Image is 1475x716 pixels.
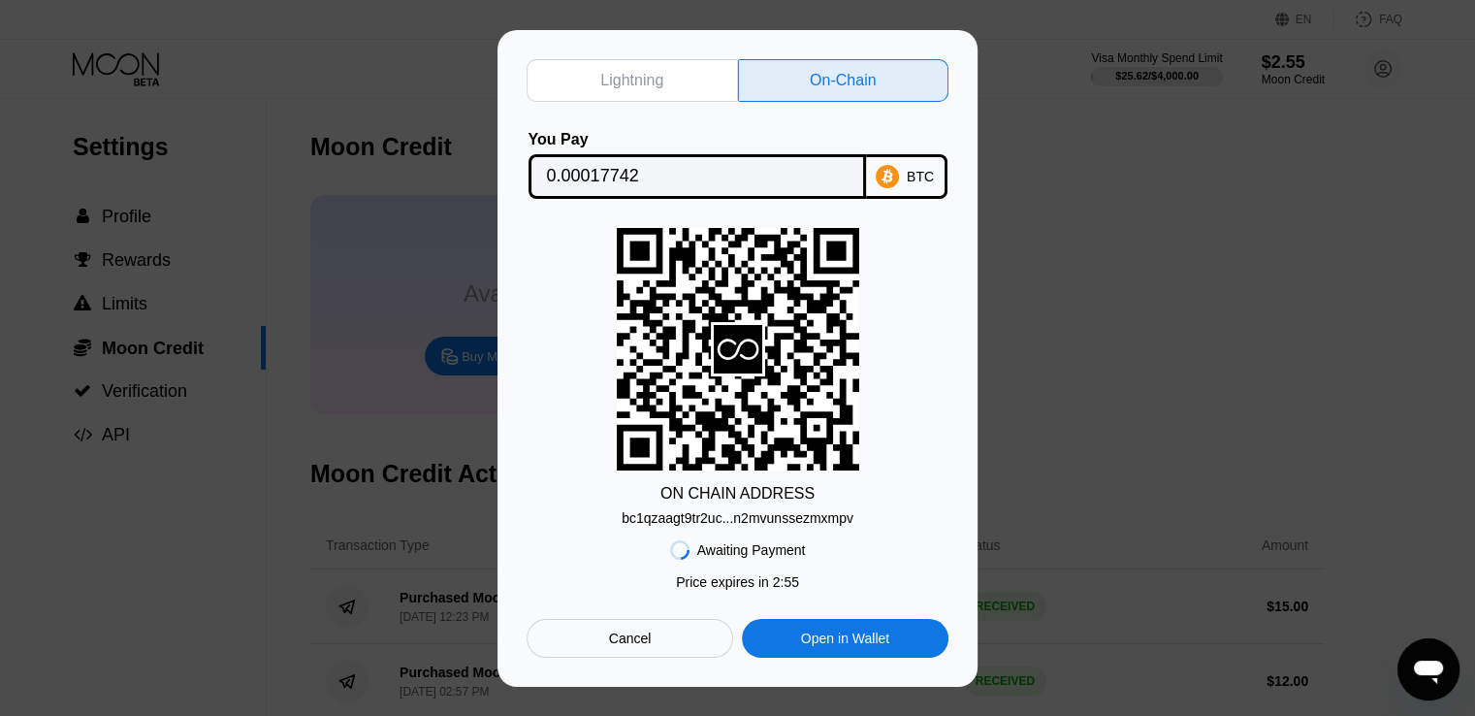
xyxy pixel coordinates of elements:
div: Cancel [527,619,733,658]
div: Open in Wallet [742,619,948,658]
div: bc1qzaagt9tr2uc...n2mvunssezmxmpv [622,510,853,526]
div: BTC [907,169,934,184]
div: Open in Wallet [801,630,889,647]
div: On-Chain [810,71,876,90]
div: You Pay [529,131,866,148]
div: On-Chain [738,59,949,102]
div: Cancel [609,630,652,647]
span: 2 : 55 [773,574,799,590]
div: Price expires in [676,574,799,590]
div: Awaiting Payment [697,542,806,558]
div: Lightning [527,59,738,102]
iframe: Button to launch messaging window [1397,638,1459,700]
div: You PayBTC [527,131,948,199]
div: bc1qzaagt9tr2uc...n2mvunssezmxmpv [622,503,853,526]
div: ON CHAIN ADDRESS [660,485,815,503]
div: Lightning [600,71,663,90]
